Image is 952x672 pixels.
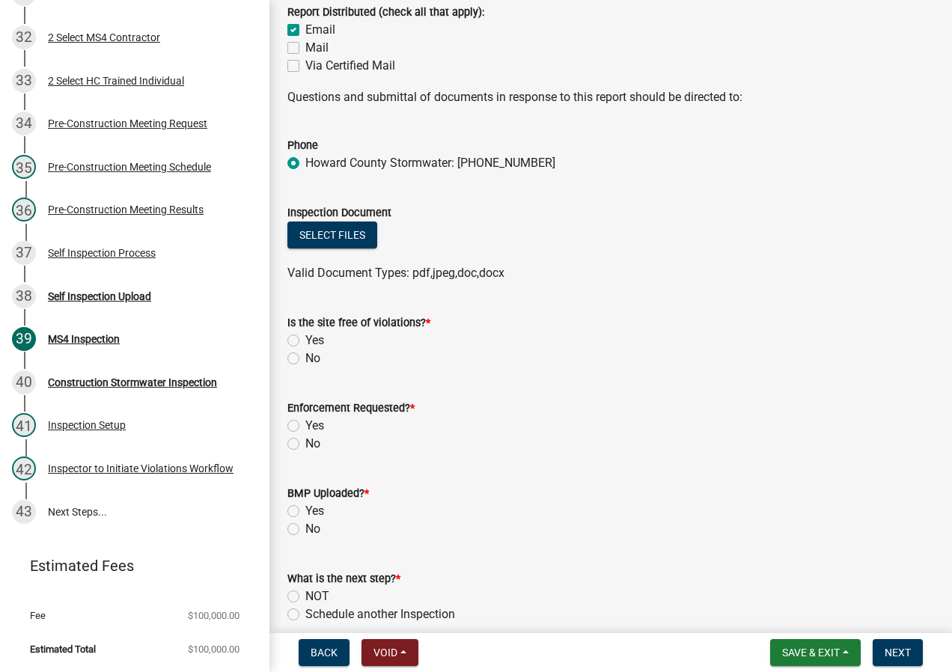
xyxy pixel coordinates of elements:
[48,32,160,43] div: 2 Select MS4 Contractor
[12,500,36,524] div: 43
[30,644,96,654] span: Estimated Total
[48,162,211,172] div: Pre-Construction Meeting Schedule
[305,605,455,623] label: Schedule another Inspection
[188,644,239,654] span: $100,000.00
[311,647,338,659] span: Back
[12,112,36,135] div: 34
[48,377,217,388] div: Construction Stormwater Inspection
[305,502,324,520] label: Yes
[299,639,350,666] button: Back
[305,417,324,435] label: Yes
[287,318,430,329] label: Is the site free of violations?
[873,639,923,666] button: Next
[305,520,320,538] label: No
[305,57,395,75] label: Via Certified Mail
[12,284,36,308] div: 38
[48,204,204,215] div: Pre-Construction Meeting Results
[885,647,911,659] span: Next
[287,266,504,280] span: Valid Document Types: pdf,jpeg,doc,docx
[12,25,36,49] div: 32
[188,611,239,620] span: $100,000.00
[305,332,324,349] label: Yes
[12,456,36,480] div: 42
[48,76,184,86] div: 2 Select HC Trained Individual
[48,118,207,129] div: Pre-Construction Meeting Request
[48,334,120,344] div: MS4 Inspection
[30,611,46,620] span: Fee
[305,349,320,367] label: No
[12,241,36,265] div: 37
[305,435,320,453] label: No
[12,370,36,394] div: 40
[287,7,484,18] label: Report Distributed (check all that apply):
[12,327,36,351] div: 39
[305,154,555,172] label: Howard County Stormwater: [PHONE_NUMBER]
[287,403,415,414] label: Enforcement Requested?
[287,489,369,499] label: BMP Uploaded?
[287,574,400,584] label: What is the next step?
[12,69,36,93] div: 33
[12,155,36,179] div: 35
[287,208,391,219] label: Inspection Document
[48,420,126,430] div: Inspection Setup
[12,413,36,437] div: 41
[305,587,329,605] label: NOT
[48,463,234,474] div: Inspector to Initiate Violations Workflow
[12,198,36,222] div: 36
[287,88,934,106] p: Questions and submittal of documents in response to this report should be directed to:
[361,639,418,666] button: Void
[305,21,335,39] label: Email
[305,39,329,57] label: Mail
[12,551,245,581] a: Estimated Fees
[782,647,840,659] span: Save & Exit
[287,222,377,248] button: Select files
[287,141,318,151] label: Phone
[48,291,151,302] div: Self Inspection Upload
[770,639,861,666] button: Save & Exit
[48,248,156,258] div: Self Inspection Process
[373,647,397,659] span: Void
